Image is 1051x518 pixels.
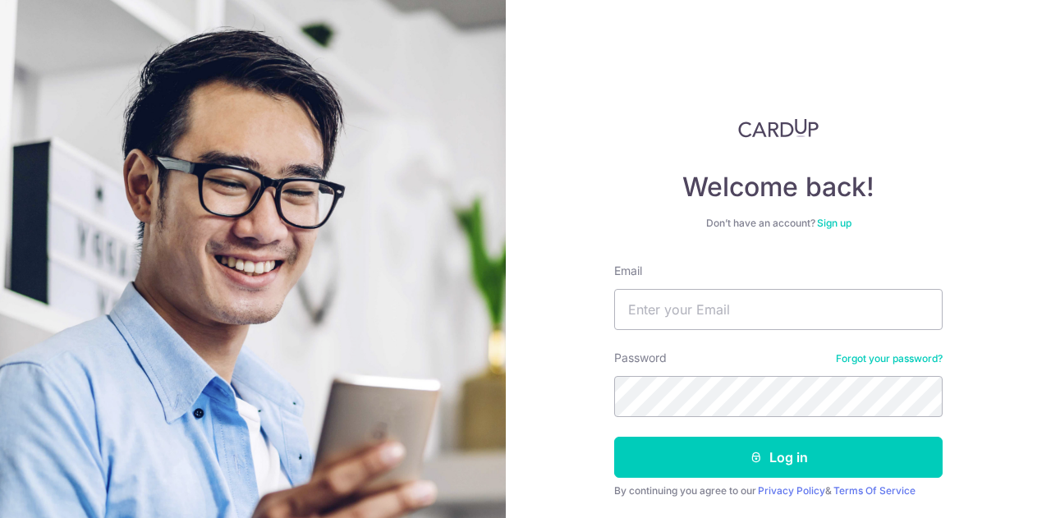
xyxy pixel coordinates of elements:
[614,350,667,366] label: Password
[614,289,943,330] input: Enter your Email
[614,437,943,478] button: Log in
[758,484,825,497] a: Privacy Policy
[817,217,851,229] a: Sign up
[833,484,916,497] a: Terms Of Service
[614,263,642,279] label: Email
[614,171,943,204] h4: Welcome back!
[738,118,819,138] img: CardUp Logo
[836,352,943,365] a: Forgot your password?
[614,484,943,497] div: By continuing you agree to our &
[614,217,943,230] div: Don’t have an account?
